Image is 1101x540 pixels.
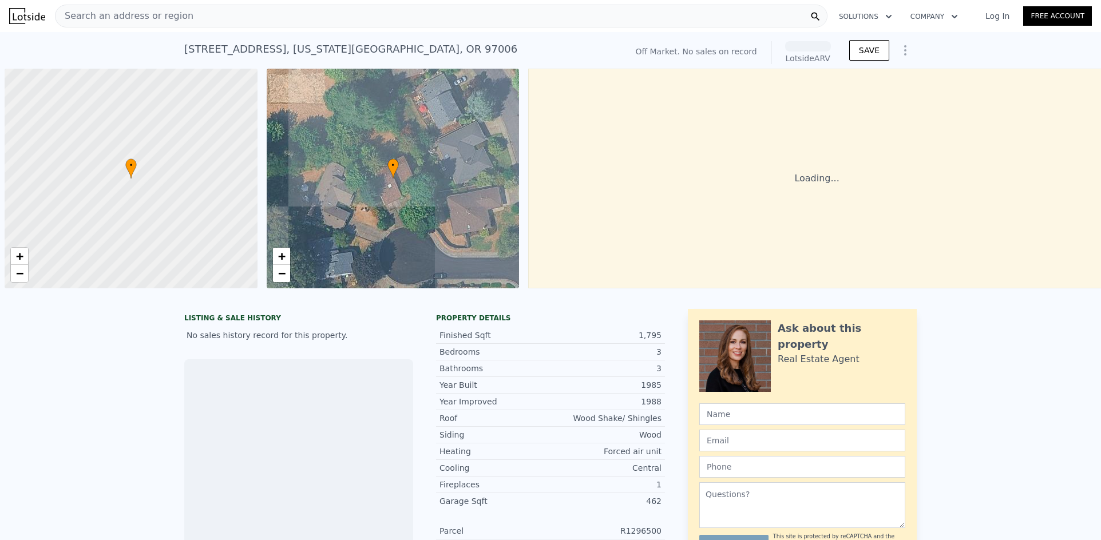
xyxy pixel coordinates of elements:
[699,403,905,425] input: Name
[184,313,413,325] div: LISTING & SALE HISTORY
[785,53,831,64] div: Lotside ARV
[550,429,662,440] div: Wood
[16,266,23,280] span: −
[273,248,290,265] a: Zoom in
[550,446,662,457] div: Forced air unit
[436,313,665,323] div: Property details
[550,363,662,374] div: 3
[439,446,550,457] div: Heating
[901,6,967,27] button: Company
[439,525,550,537] div: Parcel
[830,6,901,27] button: Solutions
[550,412,662,424] div: Wood Shake/ Shingles
[550,396,662,407] div: 1988
[56,9,193,23] span: Search an address or region
[9,8,45,24] img: Lotside
[778,352,860,366] div: Real Estate Agent
[849,40,889,61] button: SAVE
[550,479,662,490] div: 1
[550,525,662,537] div: R1296500
[439,429,550,440] div: Siding
[778,320,905,352] div: Ask about this property
[278,249,285,263] span: +
[16,249,23,263] span: +
[699,430,905,451] input: Email
[439,329,550,341] div: Finished Sqft
[439,346,550,358] div: Bedrooms
[11,265,28,282] a: Zoom out
[894,39,917,62] button: Show Options
[550,329,662,341] div: 1,795
[439,363,550,374] div: Bathrooms
[439,412,550,424] div: Roof
[184,41,517,57] div: [STREET_ADDRESS] , [US_STATE][GEOGRAPHIC_DATA] , OR 97006
[125,160,137,170] span: •
[439,479,550,490] div: Fireplaces
[550,462,662,474] div: Central
[125,158,137,178] div: •
[439,396,550,407] div: Year Improved
[635,46,757,57] div: Off Market. No sales on record
[550,346,662,358] div: 3
[550,495,662,507] div: 462
[699,456,905,478] input: Phone
[550,379,662,391] div: 1985
[439,462,550,474] div: Cooling
[278,266,285,280] span: −
[387,160,399,170] span: •
[11,248,28,265] a: Zoom in
[439,379,550,391] div: Year Built
[1023,6,1092,26] a: Free Account
[972,10,1023,22] a: Log In
[387,158,399,178] div: •
[184,325,413,346] div: No sales history record for this property.
[439,495,550,507] div: Garage Sqft
[273,265,290,282] a: Zoom out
